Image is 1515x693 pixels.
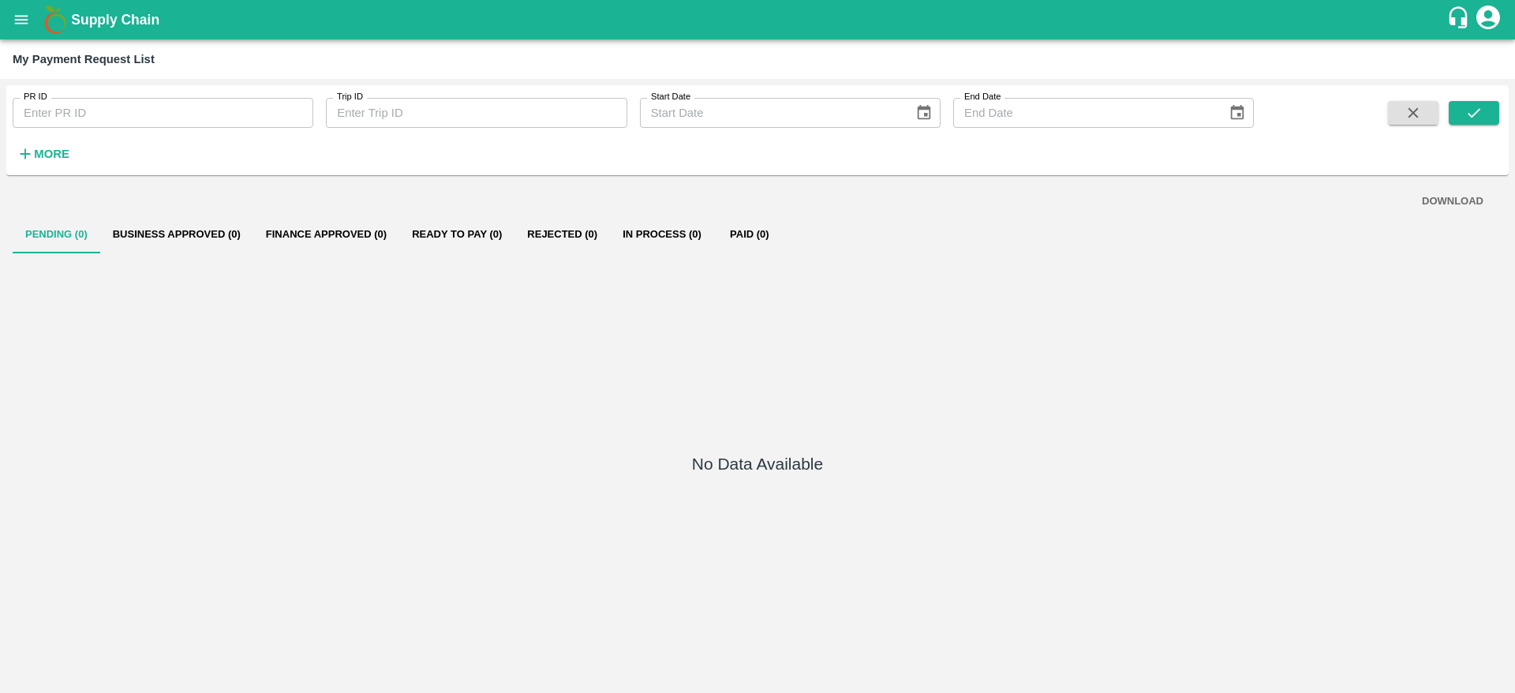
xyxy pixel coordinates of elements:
button: Ready To Pay (0) [399,215,514,253]
strong: More [34,148,69,160]
div: customer-support [1446,6,1474,34]
button: Paid (0) [714,215,785,253]
input: End Date [953,98,1216,128]
button: In Process (0) [610,215,714,253]
div: My Payment Request List [13,49,155,69]
label: Start Date [651,91,690,103]
label: Trip ID [337,91,363,103]
img: logo [39,4,71,36]
label: End Date [964,91,1001,103]
input: Enter PR ID [13,98,313,128]
button: Rejected (0) [514,215,610,253]
button: DOWNLOAD [1416,188,1490,215]
button: Business Approved (0) [100,215,253,253]
label: PR ID [24,91,47,103]
button: More [13,140,73,167]
button: open drawer [3,2,39,38]
h5: No Data Available [692,453,823,475]
button: Choose date [1222,98,1252,128]
button: Choose date [909,98,939,128]
div: account of current user [1474,3,1502,36]
button: Finance Approved (0) [253,215,399,253]
input: Start Date [640,98,903,128]
input: Enter Trip ID [326,98,627,128]
a: Supply Chain [71,9,1446,31]
b: Supply Chain [71,12,159,28]
button: Pending (0) [13,215,100,253]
